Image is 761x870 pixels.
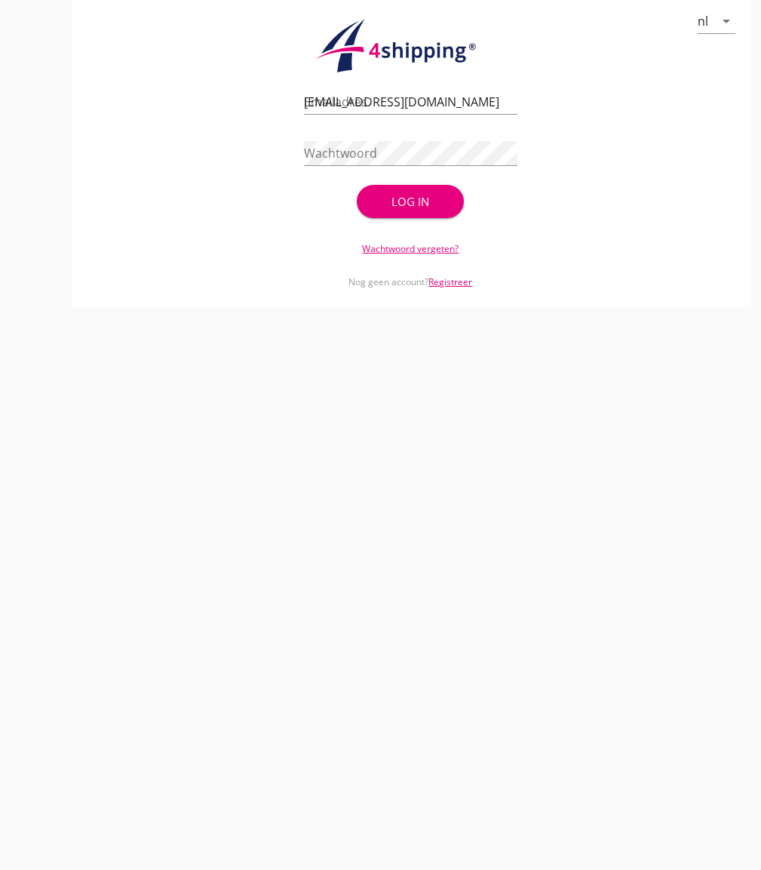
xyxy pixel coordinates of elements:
div: Nog geen account? [304,256,518,289]
button: Log in [357,185,464,218]
a: Registreer [428,275,472,288]
img: logo.1f945f1d.svg [313,18,509,74]
i: arrow_drop_down [717,12,735,30]
div: Log in [381,193,440,211]
div: nl [698,14,708,28]
a: Wachtwoord vergeten? [362,242,459,255]
input: Emailadres [304,90,518,114]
